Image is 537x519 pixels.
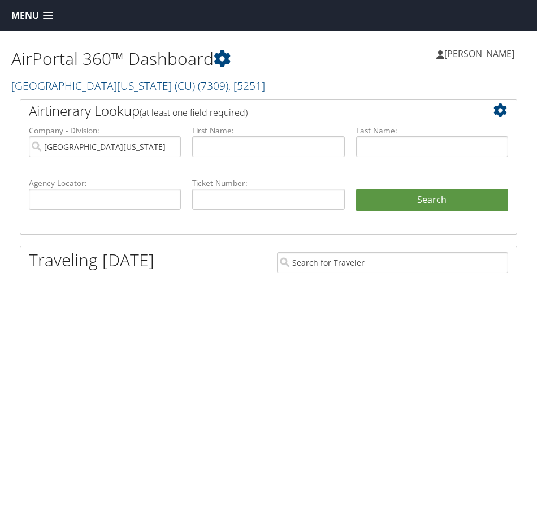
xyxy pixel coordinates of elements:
[198,78,228,93] span: ( 7309 )
[29,101,467,120] h2: Airtinerary Lookup
[356,125,508,136] label: Last Name:
[29,125,181,136] label: Company - Division:
[140,106,248,119] span: (at least one field required)
[11,10,39,21] span: Menu
[29,248,154,272] h1: Traveling [DATE]
[444,47,514,60] span: [PERSON_NAME]
[29,178,181,189] label: Agency Locator:
[11,47,268,71] h1: AirPortal 360™ Dashboard
[228,78,265,93] span: , [ 5251 ]
[192,178,344,189] label: Ticket Number:
[11,78,265,93] a: [GEOGRAPHIC_DATA][US_STATE] (CU)
[436,37,526,71] a: [PERSON_NAME]
[192,125,344,136] label: First Name:
[277,252,508,273] input: Search for Traveler
[6,6,59,25] a: Menu
[356,189,508,211] button: Search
